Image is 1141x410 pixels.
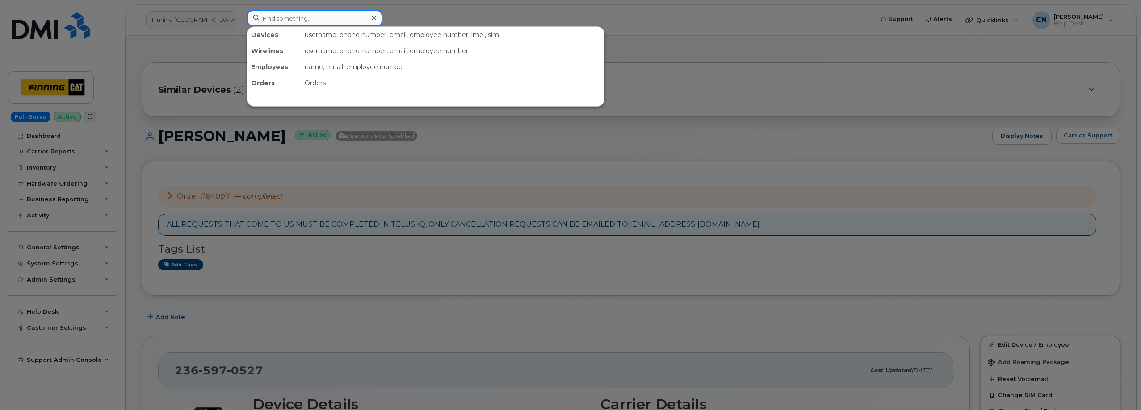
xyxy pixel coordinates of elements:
[301,27,604,43] div: username, phone number, email, employee number, imei, sim
[247,59,301,75] div: Employees
[247,27,301,43] div: Devices
[301,59,604,75] div: name, email, employee number
[247,75,301,91] div: Orders
[247,43,301,59] div: Wirelines
[301,75,604,91] div: Orders
[301,43,604,59] div: username, phone number, email, employee number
